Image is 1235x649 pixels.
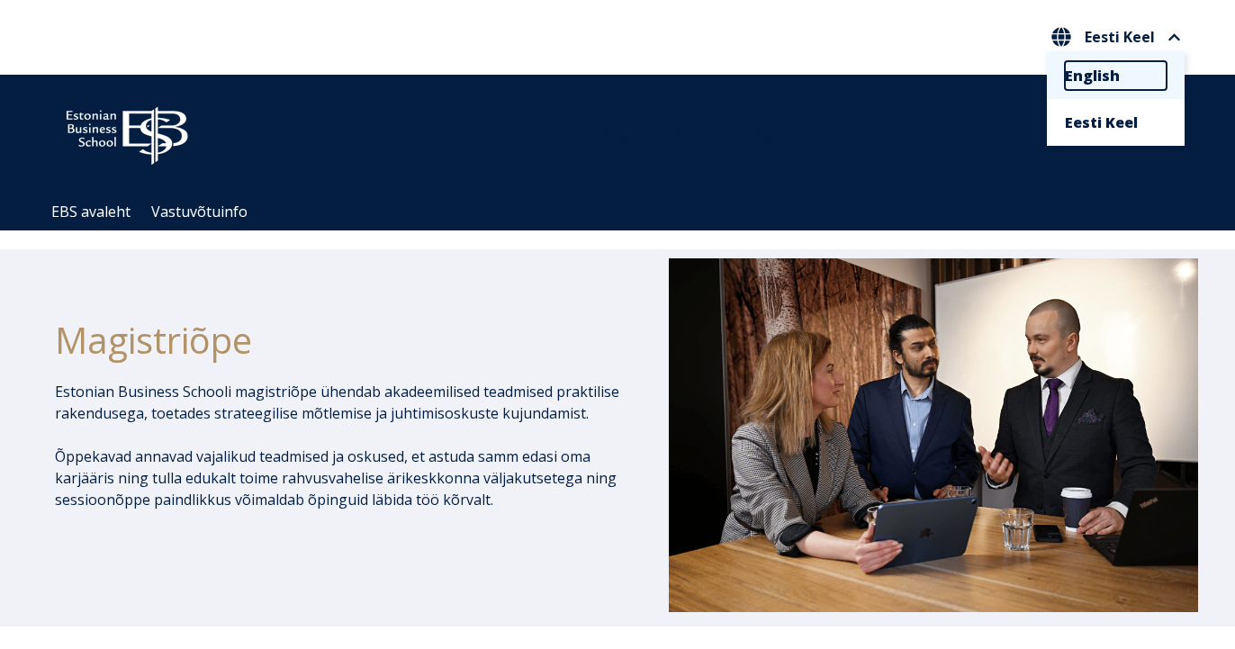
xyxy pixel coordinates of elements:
[1065,61,1167,90] a: English
[50,93,203,170] img: ebs_logo2016_white
[41,194,1212,230] div: Navigation Menu
[1047,23,1185,51] button: Eesti Keel
[551,124,772,144] span: Community for Growth and Resp
[151,202,248,221] a: Vastuvõtuinfo
[1047,23,1185,52] nav: Vali oma keel
[55,381,620,424] p: Estonian Business Schooli magistriõpe ühendab akadeemilised teadmised praktilise rakendusega, toe...
[669,258,1198,611] img: DSC_1073
[55,318,620,363] h1: Magistriõpe
[55,446,620,510] p: Õppekavad annavad vajalikud teadmised ja oskused, et astuda samm edasi oma karjääris ning tulla e...
[1065,108,1167,137] a: Eesti Keel
[51,202,131,221] a: EBS avaleht
[1085,30,1155,44] span: Eesti Keel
